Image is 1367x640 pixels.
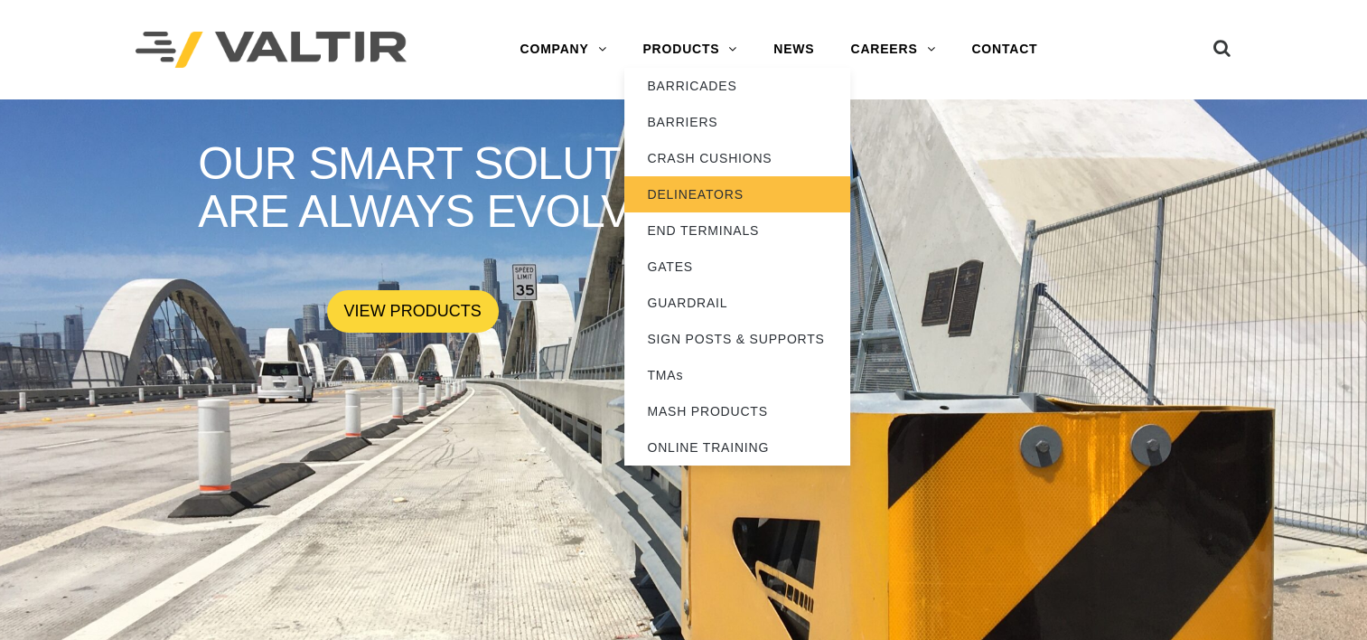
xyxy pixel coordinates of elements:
[624,429,850,466] a: ONLINE TRAINING
[624,249,850,285] a: GATES
[624,285,850,321] a: GUARDRAIL
[624,357,850,393] a: TMAs
[624,212,850,249] a: END TERMINALS
[624,68,850,104] a: BARRICADES
[624,321,850,357] a: SIGN POSTS & SUPPORTS
[501,32,624,68] a: COMPANY
[624,32,755,68] a: PRODUCTS
[327,290,499,333] a: VIEW PRODUCTS
[136,32,407,69] img: Valtir
[198,140,776,238] rs-layer: OUR SMART SOLUTIONS ARE ALWAYS EVOLVING.
[624,140,850,176] a: CRASH CUSHIONS
[755,32,832,68] a: NEWS
[624,104,850,140] a: BARRIERS
[953,32,1055,68] a: CONTACT
[832,32,953,68] a: CAREERS
[624,176,850,212] a: DELINEATORS
[624,393,850,429] a: MASH PRODUCTS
